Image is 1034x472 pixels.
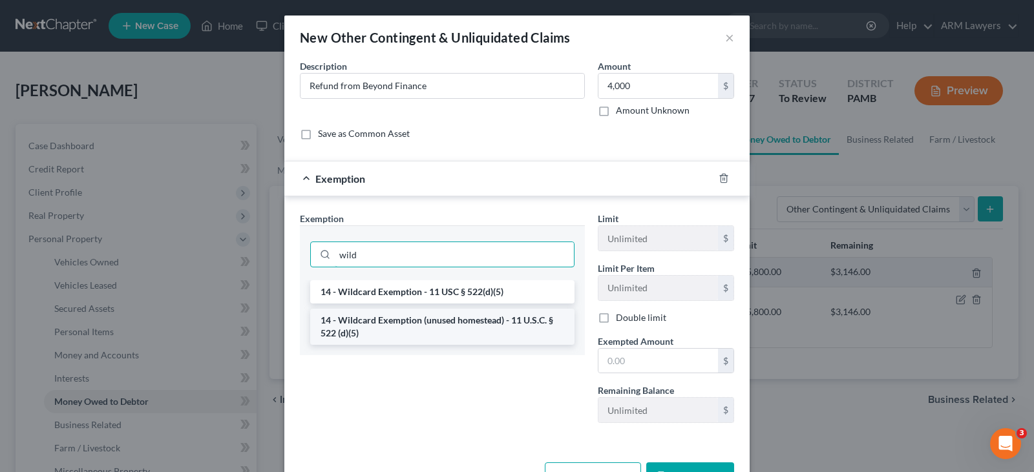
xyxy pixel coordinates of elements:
[598,213,618,224] span: Limit
[598,384,674,397] label: Remaining Balance
[598,262,655,275] label: Limit Per Item
[718,226,733,251] div: $
[598,336,673,347] span: Exempted Amount
[301,74,584,98] input: Describe...
[300,28,571,46] div: New Other Contingent & Unliquidated Claims
[718,74,733,98] div: $
[315,172,365,185] span: Exemption
[616,311,666,324] label: Double limit
[598,398,718,422] input: --
[598,276,718,300] input: --
[318,127,410,140] label: Save as Common Asset
[616,104,690,117] label: Amount Unknown
[990,428,1021,459] iframe: Intercom live chat
[718,276,733,300] div: $
[1017,428,1027,438] span: 3
[310,280,575,303] li: 14 - Wildcard Exemption - 11 USC § 522(d)(5)
[598,349,718,373] input: 0.00
[300,213,344,224] span: Exemption
[725,30,734,45] button: ×
[598,74,718,98] input: 0.00
[310,309,575,345] li: 14 - Wildcard Exemption (unused homestead) - 11 U.S.C. § 522 (d)(5)
[300,61,347,72] span: Description
[598,59,631,73] label: Amount
[598,226,718,251] input: --
[718,398,733,422] div: $
[335,242,574,267] input: Search exemption rules...
[718,349,733,373] div: $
